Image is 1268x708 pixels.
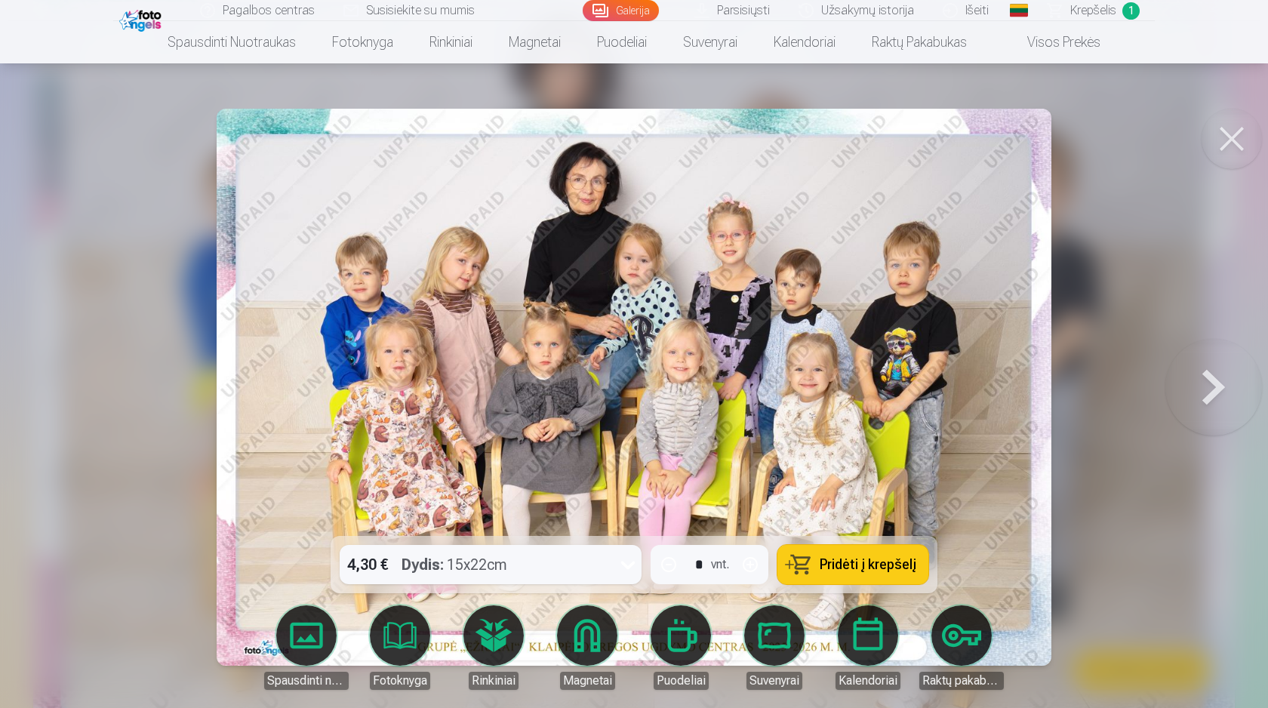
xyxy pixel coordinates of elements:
a: Magnetai [545,605,629,690]
div: 4,30 € [340,545,395,584]
span: 1 [1122,2,1140,20]
a: Kalendoriai [756,21,854,63]
div: Raktų pakabukas [919,672,1004,690]
a: Spausdinti nuotraukas [264,605,349,690]
a: Fotoknyga [314,21,411,63]
div: Suvenyrai [746,672,802,690]
a: Kalendoriai [826,605,910,690]
a: Suvenyrai [665,21,756,63]
a: Rinkiniai [411,21,491,63]
span: Krepšelis [1070,2,1116,20]
div: Spausdinti nuotraukas [264,672,349,690]
a: Suvenyrai [732,605,817,690]
strong: Dydis : [402,554,444,575]
a: Rinkiniai [451,605,536,690]
a: Magnetai [491,21,579,63]
a: Puodeliai [579,21,665,63]
a: Puodeliai [639,605,723,690]
div: Rinkiniai [469,672,519,690]
div: 15x22cm [402,545,507,584]
div: Magnetai [560,672,615,690]
a: Raktų pakabukas [919,605,1004,690]
div: Puodeliai [654,672,709,690]
img: /fa2 [119,6,165,32]
a: Fotoknyga [358,605,442,690]
button: Pridėti į krepšelį [777,545,928,584]
div: vnt. [711,556,729,574]
span: Pridėti į krepšelį [820,558,916,571]
div: Kalendoriai [836,672,900,690]
a: Spausdinti nuotraukas [149,21,314,63]
div: Fotoknyga [370,672,430,690]
a: Raktų pakabukas [854,21,985,63]
a: Visos prekės [985,21,1119,63]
